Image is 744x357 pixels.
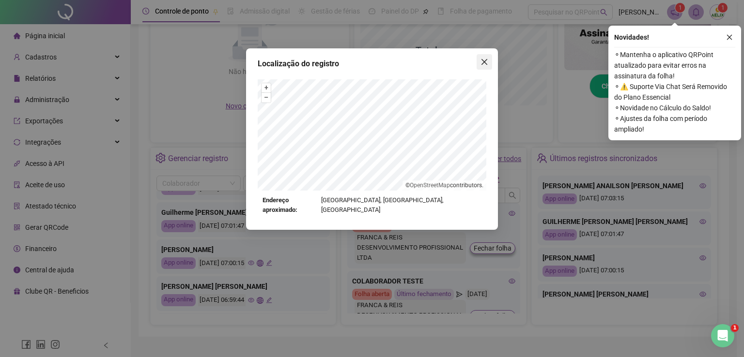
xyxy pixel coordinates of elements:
li: © contributors. [405,182,483,189]
button: Close [477,54,492,70]
iframe: Intercom live chat [711,324,734,347]
button: – [262,93,271,102]
span: close [480,58,488,66]
span: ⚬ Mantenha o aplicativo QRPoint atualizado para evitar erros na assinatura da folha! [614,49,735,81]
a: OpenStreetMap [410,182,450,189]
div: Localização do registro [258,58,486,70]
span: ⚬ Ajustes da folha com período ampliado! [614,113,735,134]
span: ⚬ Novidade no Cálculo do Saldo! [614,103,735,113]
span: ⚬ ⚠️ Suporte Via Chat Será Removido do Plano Essencial [614,81,735,103]
span: Novidades ! [614,32,649,43]
button: + [262,83,271,92]
strong: Endereço aproximado: [263,195,317,215]
div: [GEOGRAPHIC_DATA], [GEOGRAPHIC_DATA], [GEOGRAPHIC_DATA] [263,195,481,215]
span: 1 [731,324,739,332]
span: close [726,34,733,41]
